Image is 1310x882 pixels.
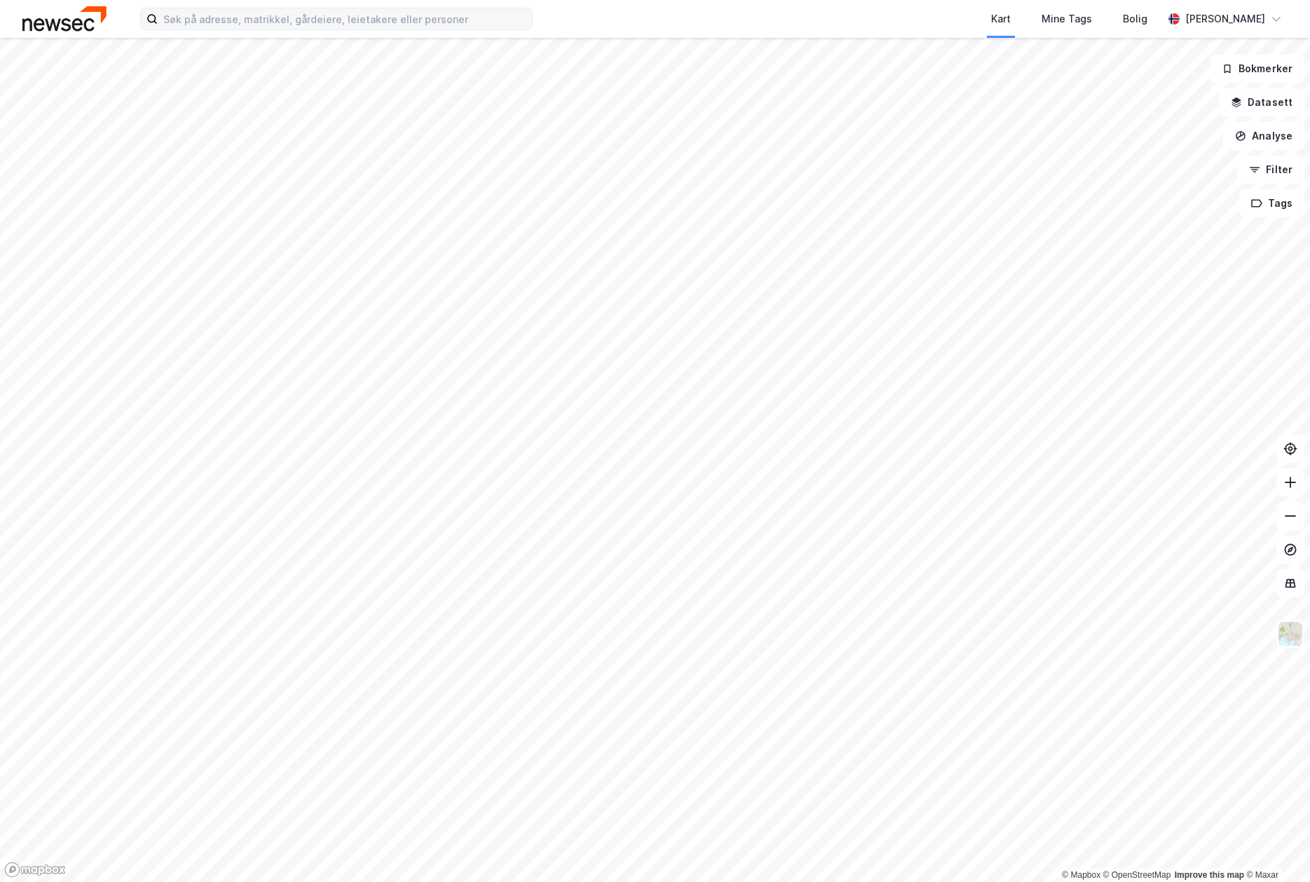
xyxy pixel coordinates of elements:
[991,11,1011,27] div: Kart
[1239,189,1304,217] button: Tags
[1103,870,1171,880] a: OpenStreetMap
[1062,870,1100,880] a: Mapbox
[1219,88,1304,116] button: Datasett
[4,862,66,878] a: Mapbox homepage
[1240,815,1310,882] iframe: Chat Widget
[1223,122,1304,150] button: Analyse
[1277,620,1304,647] img: Z
[1185,11,1265,27] div: [PERSON_NAME]
[1123,11,1147,27] div: Bolig
[1042,11,1092,27] div: Mine Tags
[1210,55,1304,83] button: Bokmerker
[1175,870,1244,880] a: Improve this map
[22,6,107,31] img: newsec-logo.f6e21ccffca1b3a03d2d.png
[158,8,532,29] input: Søk på adresse, matrikkel, gårdeiere, leietakere eller personer
[1240,815,1310,882] div: Kontrollprogram for chat
[1237,156,1304,184] button: Filter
